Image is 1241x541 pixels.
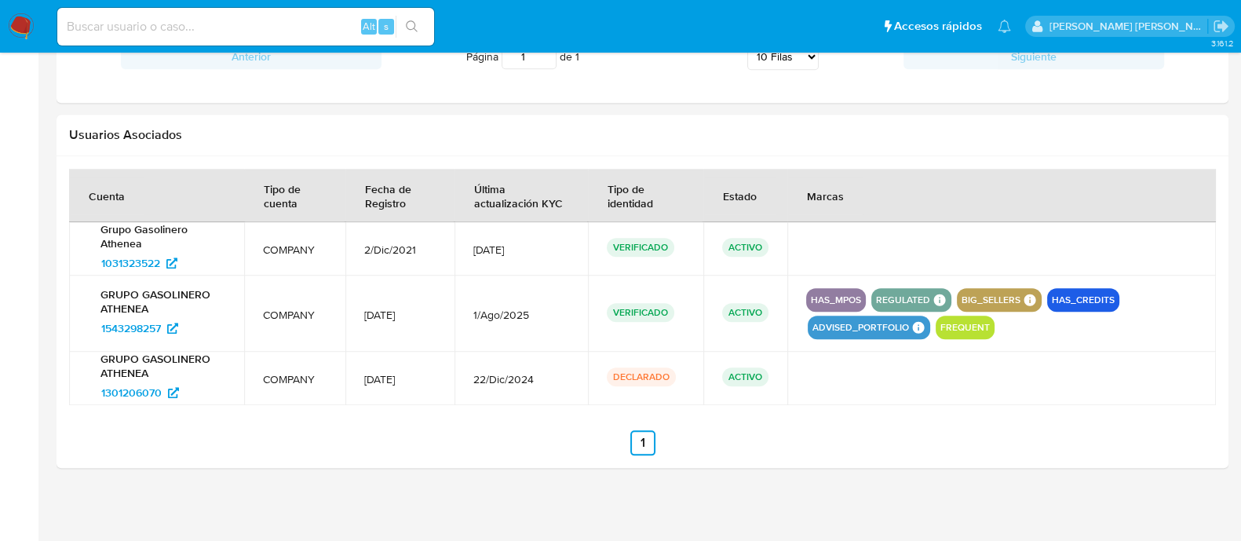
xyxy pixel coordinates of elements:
input: Buscar usuario o caso... [57,16,434,37]
a: Notificaciones [998,20,1011,33]
span: Accesos rápidos [894,18,982,35]
a: Salir [1213,18,1229,35]
button: search-icon [396,16,428,38]
h2: Usuarios Asociados [69,127,1216,143]
span: 3.161.2 [1210,37,1233,49]
p: anamaria.arriagasanchez@mercadolibre.com.mx [1049,19,1208,34]
span: s [384,19,389,34]
span: Alt [363,19,375,34]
